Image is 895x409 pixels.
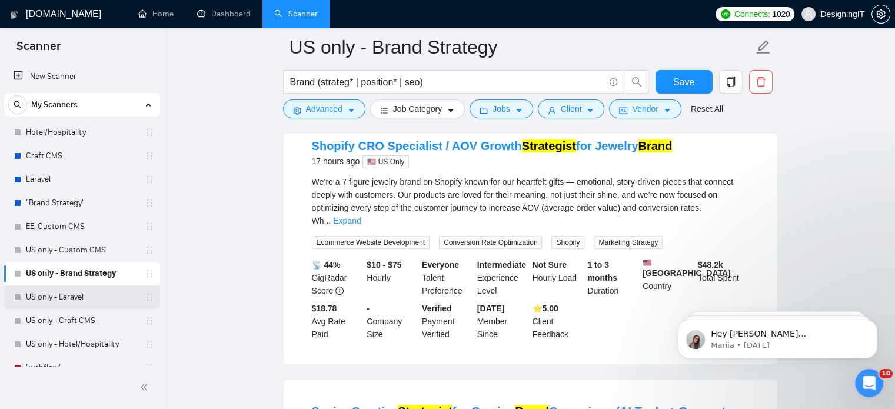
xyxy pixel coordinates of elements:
[138,9,174,19] a: homeHome
[26,215,138,238] a: EE, Custom CMS
[640,258,696,297] div: Country
[367,304,370,313] b: -
[632,102,658,115] span: Vendor
[720,77,742,87] span: copy
[26,309,138,332] a: US only - Craft CMS
[533,304,558,313] b: ⭐️ 5.00
[26,356,138,380] a: "webflow"
[145,316,154,325] span: holder
[51,45,203,56] p: Message from Mariia, sent 3w ago
[804,10,813,18] span: user
[475,302,530,341] div: Member Since
[310,258,365,297] div: GigRadar Score
[312,260,341,270] b: 📡 44%
[855,369,883,397] iframe: Intercom live chat
[660,295,895,377] iframe: Intercom notifications message
[721,9,730,19] img: upwork-logo.png
[145,340,154,349] span: holder
[324,216,331,225] span: ...
[145,198,154,208] span: holder
[609,99,681,118] button: idcardVendorcaret-down
[594,236,663,249] span: Marketing Strategy
[393,102,442,115] span: Job Category
[197,9,251,19] a: dashboardDashboard
[493,102,510,115] span: Jobs
[145,363,154,373] span: holder
[477,304,504,313] b: [DATE]
[26,168,138,191] a: Laravel
[586,106,594,115] span: caret-down
[548,106,556,115] span: user
[756,39,771,55] span: edit
[663,106,671,115] span: caret-down
[370,99,465,118] button: barsJob Categorycaret-down
[587,260,617,282] b: 1 to 3 months
[31,93,78,117] span: My Scanners
[312,177,733,225] span: We’re a 7 figure jewelry brand on Shopify known for our heartfelt gifts — emotional, story-driven...
[420,258,475,297] div: Talent Preference
[380,106,388,115] span: bars
[367,260,401,270] b: $10 - $75
[145,222,154,231] span: holder
[145,151,154,161] span: holder
[9,101,26,109] span: search
[145,292,154,302] span: holder
[585,258,640,297] div: Duration
[51,34,199,207] span: Hey [PERSON_NAME][EMAIL_ADDRESS][PERSON_NAME][DOMAIN_NAME], Looks like your Upwork agency Designi...
[533,260,567,270] b: Not Sure
[347,106,355,115] span: caret-down
[422,304,452,313] b: Verified
[470,99,533,118] button: folderJobscaret-down
[561,102,582,115] span: Client
[447,106,455,115] span: caret-down
[145,128,154,137] span: holder
[8,95,27,114] button: search
[333,216,361,225] a: Expand
[26,332,138,356] a: US only - Hotel/Hospitality
[673,75,694,89] span: Save
[26,144,138,168] a: Craft CMS
[610,78,617,86] span: info-circle
[551,236,584,249] span: Shopify
[293,106,301,115] span: setting
[879,369,893,378] span: 10
[422,260,459,270] b: Everyone
[4,65,160,88] li: New Scanner
[643,258,731,278] b: [GEOGRAPHIC_DATA]
[26,262,138,285] a: US only - Brand Strategy
[145,245,154,255] span: holder
[749,70,773,94] button: delete
[515,106,523,115] span: caret-down
[871,5,890,24] button: setting
[290,32,753,62] input: Scanner name...
[619,106,627,115] span: idcard
[364,258,420,297] div: Hourly
[364,302,420,341] div: Company Size
[643,258,651,267] img: 🇺🇸
[7,38,70,62] span: Scanner
[26,121,138,144] a: Hotel/Hospitality
[772,8,790,21] span: 1020
[312,154,673,168] div: 17 hours ago
[625,77,648,87] span: search
[698,260,723,270] b: $ 48.2k
[750,77,772,87] span: delete
[638,139,672,152] mark: Brand
[312,175,748,227] div: We’re a 7 figure jewelry brand on Shopify known for our heartfelt gifts — emotional, story-driven...
[312,236,430,249] span: Ecommerce Website Development
[335,287,344,295] span: info-circle
[872,9,890,19] span: setting
[290,75,604,89] input: Search Freelance Jobs...
[475,258,530,297] div: Experience Level
[439,236,542,249] span: Conversion Rate Optimization
[26,238,138,262] a: US only - Custom CMS
[26,191,138,215] a: "Brand Strategy"
[274,9,318,19] a: searchScanner
[530,302,585,341] div: Client Feedback
[480,106,488,115] span: folder
[871,9,890,19] a: setting
[312,304,337,313] b: $18.78
[10,5,18,24] img: logo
